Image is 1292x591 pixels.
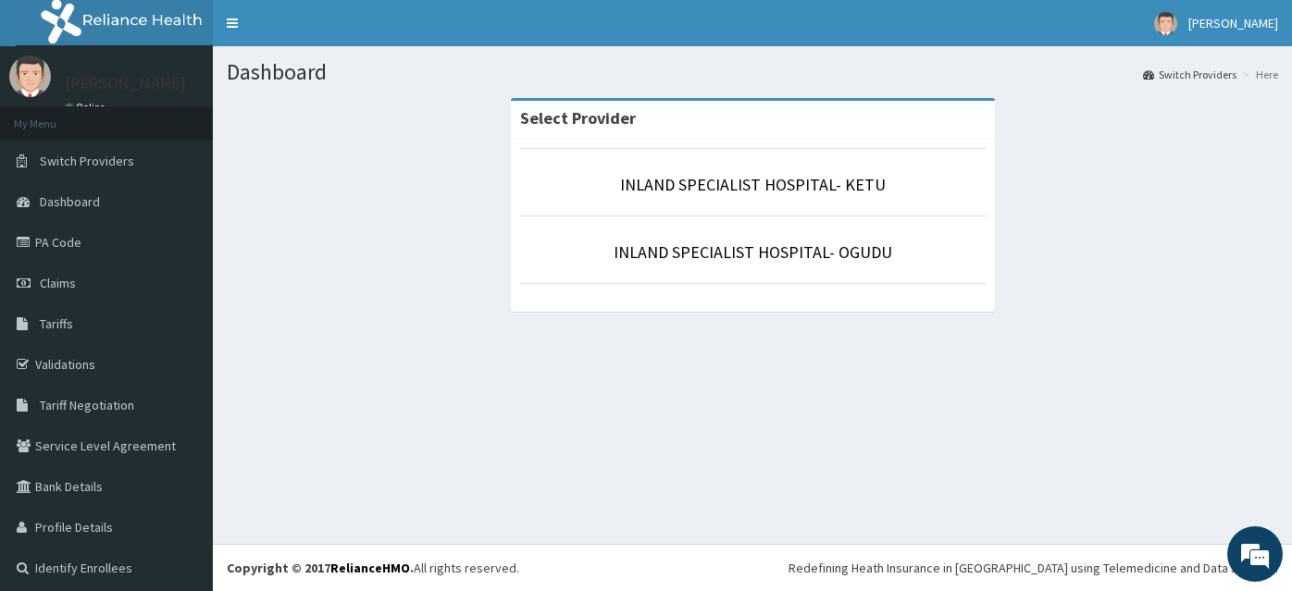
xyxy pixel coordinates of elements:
span: Switch Providers [40,153,134,169]
div: Redefining Heath Insurance in [GEOGRAPHIC_DATA] using Telemedicine and Data Science! [789,559,1278,577]
img: User Image [1154,12,1177,35]
a: INLAND SPECIALIST HOSPITAL- OGUDU [614,241,892,263]
a: Switch Providers [1143,67,1236,82]
strong: Copyright © 2017 . [227,560,414,576]
a: RelianceHMO [330,560,410,576]
h1: Dashboard [227,60,1278,84]
p: [PERSON_NAME] [65,75,186,92]
footer: All rights reserved. [213,544,1292,591]
strong: Select Provider [520,107,636,129]
a: INLAND SPECIALIST HOSPITAL- KETU [620,174,886,195]
span: Tariffs [40,315,73,332]
span: [PERSON_NAME] [1188,15,1278,31]
span: Dashboard [40,193,100,210]
a: Online [65,101,109,114]
span: Tariff Negotiation [40,397,134,413]
img: User Image [9,55,51,97]
li: Here [1238,67,1278,82]
span: Claims [40,275,76,291]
